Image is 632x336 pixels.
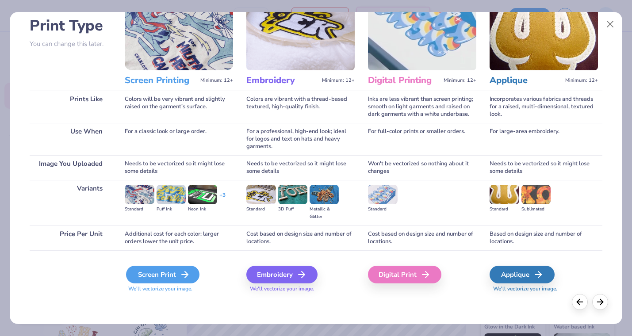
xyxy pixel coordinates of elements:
[219,191,226,206] div: + 3
[30,123,111,155] div: Use When
[246,266,318,283] div: Embroidery
[368,185,397,204] img: Standard
[521,185,551,204] img: Sublimated
[30,91,111,123] div: Prints Like
[490,206,519,213] div: Standard
[490,155,598,180] div: Needs to be vectorized so it might lose some details
[188,206,217,213] div: Neon Ink
[125,206,154,213] div: Standard
[30,155,111,180] div: Image You Uploaded
[278,185,307,204] img: 3D Puff
[125,155,233,180] div: Needs to be vectorized so it might lose some details
[490,266,555,283] div: Applique
[125,75,197,86] h3: Screen Printing
[490,185,519,204] img: Standard
[200,77,233,84] span: Minimum: 12+
[490,75,562,86] h3: Applique
[490,123,598,155] div: For large-area embroidery.
[490,91,598,123] div: Incorporates various fabrics and threads for a raised, multi-dimensional, textured look.
[126,266,199,283] div: Screen Print
[246,155,355,180] div: Needs to be vectorized so it might lose some details
[310,185,339,204] img: Metallic & Glitter
[246,91,355,123] div: Colors are vibrant with a thread-based textured, high-quality finish.
[125,91,233,123] div: Colors will be very vibrant and slightly raised on the garment's surface.
[125,285,233,293] span: We'll vectorize your image.
[125,185,154,204] img: Standard
[601,16,618,33] button: Close
[368,75,440,86] h3: Digital Printing
[246,285,355,293] span: We'll vectorize your image.
[368,266,441,283] div: Digital Print
[444,77,476,84] span: Minimum: 12+
[157,206,186,213] div: Puff Ink
[322,77,355,84] span: Minimum: 12+
[490,285,598,293] span: We'll vectorize your image.
[310,206,339,221] div: Metallic & Glitter
[125,225,233,250] div: Additional cost for each color; larger orders lower the unit price.
[368,206,397,213] div: Standard
[246,123,355,155] div: For a professional, high-end look; ideal for logos and text on hats and heavy garments.
[246,185,276,204] img: Standard
[490,225,598,250] div: Based on design size and number of locations.
[125,123,233,155] div: For a classic look or large order.
[368,155,476,180] div: Won't be vectorized so nothing about it changes
[188,185,217,204] img: Neon Ink
[368,123,476,155] div: For full-color prints or smaller orders.
[565,77,598,84] span: Minimum: 12+
[278,206,307,213] div: 3D Puff
[521,206,551,213] div: Sublimated
[246,75,318,86] h3: Embroidery
[368,91,476,123] div: Inks are less vibrant than screen printing; smooth on light garments and raised on dark garments ...
[246,225,355,250] div: Cost based on design size and number of locations.
[368,225,476,250] div: Cost based on design size and number of locations.
[30,180,111,225] div: Variants
[30,40,111,48] p: You can change this later.
[157,185,186,204] img: Puff Ink
[30,225,111,250] div: Price Per Unit
[246,206,276,213] div: Standard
